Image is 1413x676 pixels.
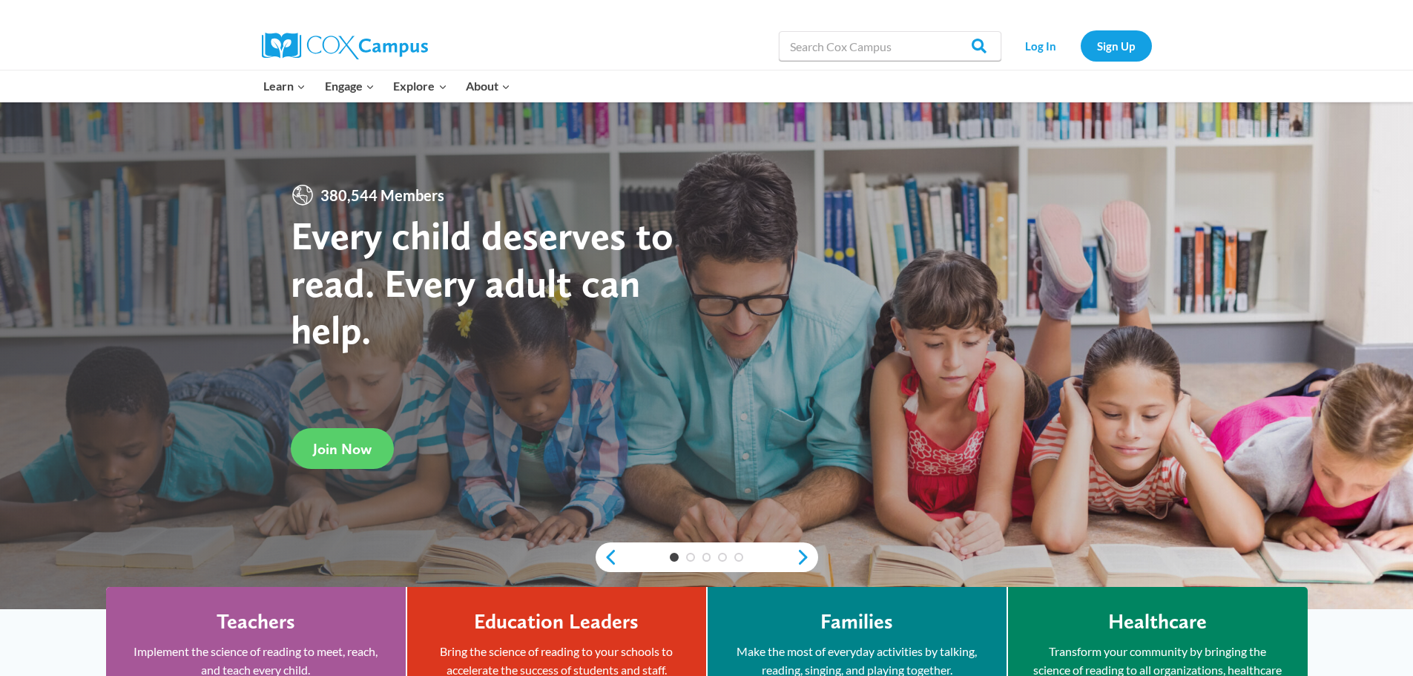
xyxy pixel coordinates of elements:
[262,33,428,59] img: Cox Campus
[1009,30,1152,61] nav: Secondary Navigation
[1108,609,1207,634] h4: Healthcare
[474,609,639,634] h4: Education Leaders
[291,428,394,469] a: Join Now
[325,76,375,96] span: Engage
[263,76,306,96] span: Learn
[596,542,818,572] div: content slider buttons
[313,440,372,458] span: Join Now
[670,553,679,562] a: 1
[596,548,618,566] a: previous
[702,553,711,562] a: 3
[686,553,695,562] a: 2
[796,548,818,566] a: next
[718,553,727,562] a: 4
[734,553,743,562] a: 5
[291,211,673,353] strong: Every child deserves to read. Every adult can help.
[254,70,520,102] nav: Primary Navigation
[466,76,510,96] span: About
[820,609,893,634] h4: Families
[779,31,1001,61] input: Search Cox Campus
[1009,30,1073,61] a: Log In
[1081,30,1152,61] a: Sign Up
[393,76,447,96] span: Explore
[314,183,450,207] span: 380,544 Members
[217,609,295,634] h4: Teachers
